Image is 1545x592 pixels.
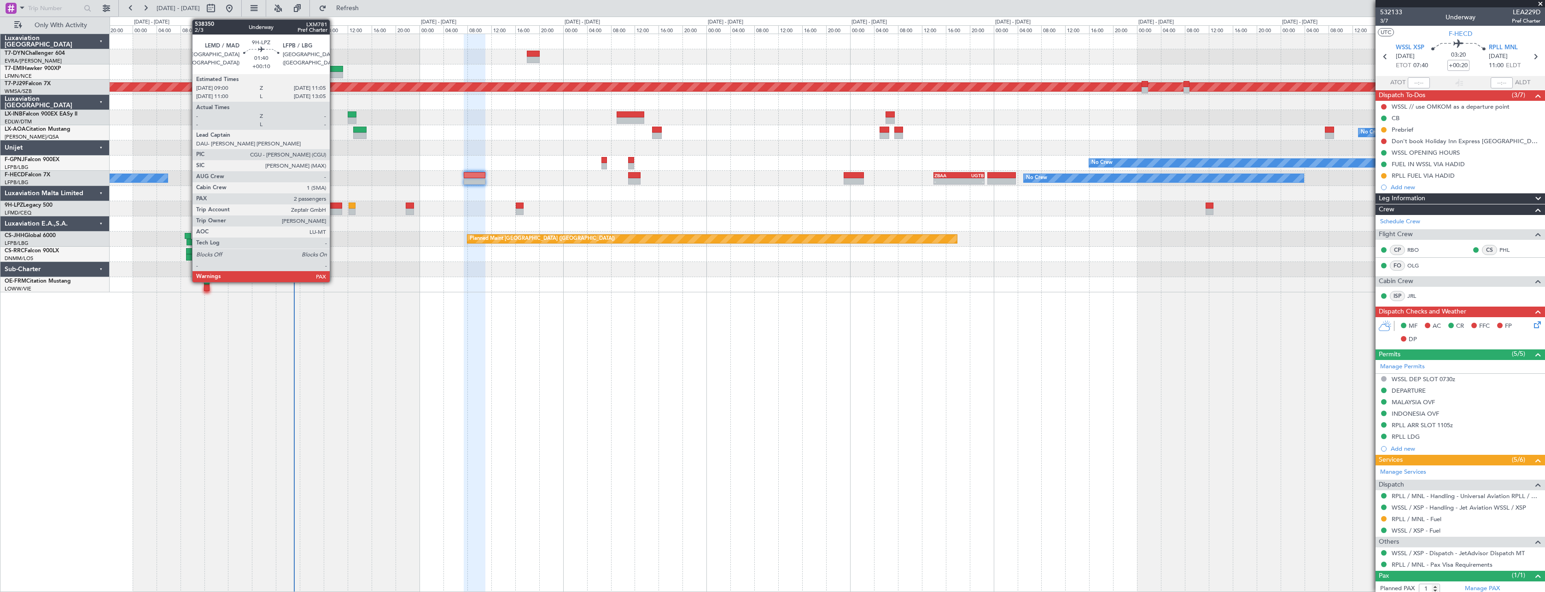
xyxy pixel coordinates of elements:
[1161,25,1185,34] div: 04:00
[5,81,25,87] span: T7-PJ29
[324,25,348,34] div: 08:00
[1396,52,1415,61] span: [DATE]
[1379,571,1389,581] span: Pax
[946,25,970,34] div: 16:00
[515,25,539,34] div: 16:00
[1185,25,1209,34] div: 08:00
[133,25,157,34] div: 00:00
[1392,149,1460,157] div: WSSL OPENING HOURS
[1392,421,1453,429] div: RPLL ARR SLOT 1105z
[1379,276,1413,287] span: Cabin Crew
[1378,28,1394,36] button: UTC
[5,127,26,132] span: LX-AOA
[1233,25,1257,34] div: 16:00
[1380,468,1426,477] a: Manage Services
[5,88,32,95] a: WMSA/SZB
[421,18,456,26] div: [DATE] - [DATE]
[1390,261,1405,271] div: FO
[1512,455,1525,464] span: (5/6)
[5,73,32,80] a: LFMN/NCE
[204,25,228,34] div: 12:00
[1379,204,1394,215] span: Crew
[959,179,983,184] div: -
[1018,25,1042,34] div: 04:00
[1380,362,1425,371] a: Manage Permits
[565,18,600,26] div: [DATE] - [DATE]
[1515,78,1530,87] span: ALDT
[277,173,306,178] div: WSSL
[1089,25,1113,34] div: 16:00
[850,25,874,34] div: 00:00
[5,240,29,247] a: LFPB/LBG
[157,4,200,12] span: [DATE] - [DATE]
[1281,25,1305,34] div: 00:00
[1390,291,1405,301] div: ISP
[1392,137,1540,145] div: Don't book Holiday Inn Express [GEOGRAPHIC_DATA] [GEOGRAPHIC_DATA]
[802,25,826,34] div: 16:00
[1392,387,1426,395] div: DEPARTURE
[1409,335,1417,344] span: DP
[5,51,25,56] span: T7-DYN
[995,18,1031,26] div: [DATE] - [DATE]
[1379,349,1400,360] span: Permits
[1392,527,1440,534] a: WSSL / XSP - Fuel
[1451,51,1466,60] span: 03:20
[5,248,24,254] span: CS-RRC
[5,133,59,140] a: [PERSON_NAME]/QSA
[5,127,70,132] a: LX-AOACitation Mustang
[1396,43,1424,52] span: WSSL XSP
[1305,25,1329,34] div: 04:00
[708,18,743,26] div: [DATE] - [DATE]
[5,111,23,117] span: LX-INB
[420,25,443,34] div: 00:00
[396,25,420,34] div: 20:00
[5,279,26,284] span: OE-FRM
[1396,61,1411,70] span: ETOT
[5,172,50,178] a: F-HECDFalcon 7X
[315,1,370,16] button: Refresh
[5,81,51,87] a: T7-PJ29Falcon 7X
[300,25,324,34] div: 04:00
[134,18,169,26] div: [DATE] - [DATE]
[157,25,181,34] div: 04:00
[1392,561,1493,569] a: RPLL / MNL - Pax Visa Requirements
[1379,90,1425,101] span: Dispatch To-Dos
[1392,375,1455,383] div: WSSL DEP SLOT 0730z
[1512,349,1525,359] span: (5/5)
[1392,114,1399,122] div: CB
[1433,322,1441,331] span: AC
[348,25,372,34] div: 12:00
[5,66,61,71] a: T7-EMIHawker 900XP
[851,18,887,26] div: [DATE] - [DATE]
[1392,398,1435,406] div: MALAYSIA OVF
[1407,246,1428,254] a: RBO
[1379,229,1413,240] span: Flight Crew
[1379,480,1404,490] span: Dispatch
[5,118,32,125] a: EDLW/DTM
[276,25,300,34] div: 00:00
[563,25,587,34] div: 00:00
[1380,7,1402,17] span: 532133
[934,173,959,178] div: ZBAA
[1282,18,1318,26] div: [DATE] - [DATE]
[1512,570,1525,580] span: (1/1)
[5,248,59,254] a: CS-RRCFalcon 900LX
[28,1,81,15] input: Trip Number
[1113,25,1137,34] div: 20:00
[10,18,100,33] button: Only With Activity
[922,25,946,34] div: 12:00
[328,5,367,12] span: Refresh
[1408,77,1430,88] input: --:--
[1329,25,1353,34] div: 08:00
[1489,61,1504,70] span: 11:00
[5,66,23,71] span: T7-EMI
[587,25,611,34] div: 04:00
[1138,18,1174,26] div: [DATE] - [DATE]
[252,25,276,34] div: 20:00
[934,179,959,184] div: -
[5,233,56,238] a: CS-JHHGlobal 6000
[539,25,563,34] div: 20:00
[1392,160,1465,168] div: FUEL IN WSSL VIA HADID
[1392,103,1510,110] div: WSSL // use OMKOM as a departure point
[1379,455,1403,465] span: Services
